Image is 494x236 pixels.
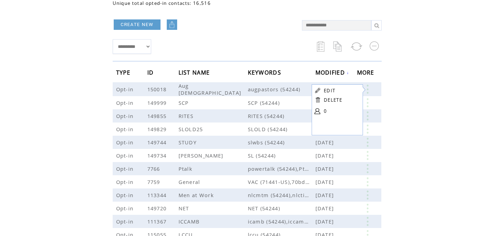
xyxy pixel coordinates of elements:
[147,86,168,93] span: 150018
[147,218,168,225] span: 111367
[324,106,358,116] a: 0
[147,126,168,133] span: 149829
[116,178,136,185] span: Opt-in
[147,139,168,146] span: 149744
[179,192,216,199] span: Men at Work
[248,139,315,146] span: slwbs (54244)
[324,97,342,103] a: DELETE
[179,165,194,172] span: Ptalk
[116,86,136,93] span: Opt-in
[179,70,212,74] a: LIST NAME
[116,126,136,133] span: Opt-in
[357,67,376,80] span: MORE
[116,218,136,225] span: Opt-in
[147,99,168,106] span: 149999
[116,205,136,212] span: Opt-in
[179,82,243,96] span: Aug [DEMOGRAPHIC_DATA]
[147,178,162,185] span: 7759
[248,86,315,93] span: augpastors (54244)
[179,99,191,106] span: SCP
[179,139,199,146] span: STUDY
[179,67,212,80] span: LIST NAME
[179,152,225,159] span: [PERSON_NAME]
[116,165,136,172] span: Opt-in
[179,178,202,185] span: General
[248,218,315,225] span: icamb (54244),iccamb (54244),SLAMB (54244)
[179,218,201,225] span: ICCAMB
[147,112,168,119] span: 149855
[315,218,336,225] span: [DATE]
[315,70,349,75] a: MODIFIED↓
[315,165,336,172] span: [DATE]
[248,67,283,80] span: KEYWORDS
[147,67,156,80] span: ID
[248,126,315,133] span: SLOLD (54244)
[315,67,347,80] span: MODIFIED
[248,178,315,185] span: VAC (71441-US),70bday (71441-US),ahlive (54244),APRFE (54244),b2sbsalon (54244),CMC23 (54244),him...
[147,205,168,212] span: 149720
[116,112,136,119] span: Opt-in
[116,70,132,74] a: TYPE
[179,126,205,133] span: SLOLD25
[179,205,191,212] span: NET
[116,67,132,80] span: TYPE
[324,87,335,94] a: EDIT
[248,192,315,199] span: nlcmtm (54244),nlctim (54244)
[147,152,168,159] span: 149734
[315,192,336,199] span: [DATE]
[315,152,336,159] span: [DATE]
[116,99,136,106] span: Opt-in
[248,112,315,119] span: RITES (54244)
[114,19,161,30] a: CREATE NEW
[147,70,156,74] a: ID
[315,205,336,212] span: [DATE]
[116,152,136,159] span: Opt-in
[147,192,168,199] span: 113344
[147,165,162,172] span: 7766
[248,99,315,106] span: SCP (54244)
[116,192,136,199] span: Opt-in
[248,152,315,159] span: SL (54244)
[248,70,283,74] a: KEYWORDS
[315,178,336,185] span: [DATE]
[248,165,315,172] span: powertalk (54244),Ptalk (71441-US),JULPA (54244)
[168,21,175,28] img: upload.png
[248,205,315,212] span: NET (54244)
[116,139,136,146] span: Opt-in
[179,112,196,119] span: RITES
